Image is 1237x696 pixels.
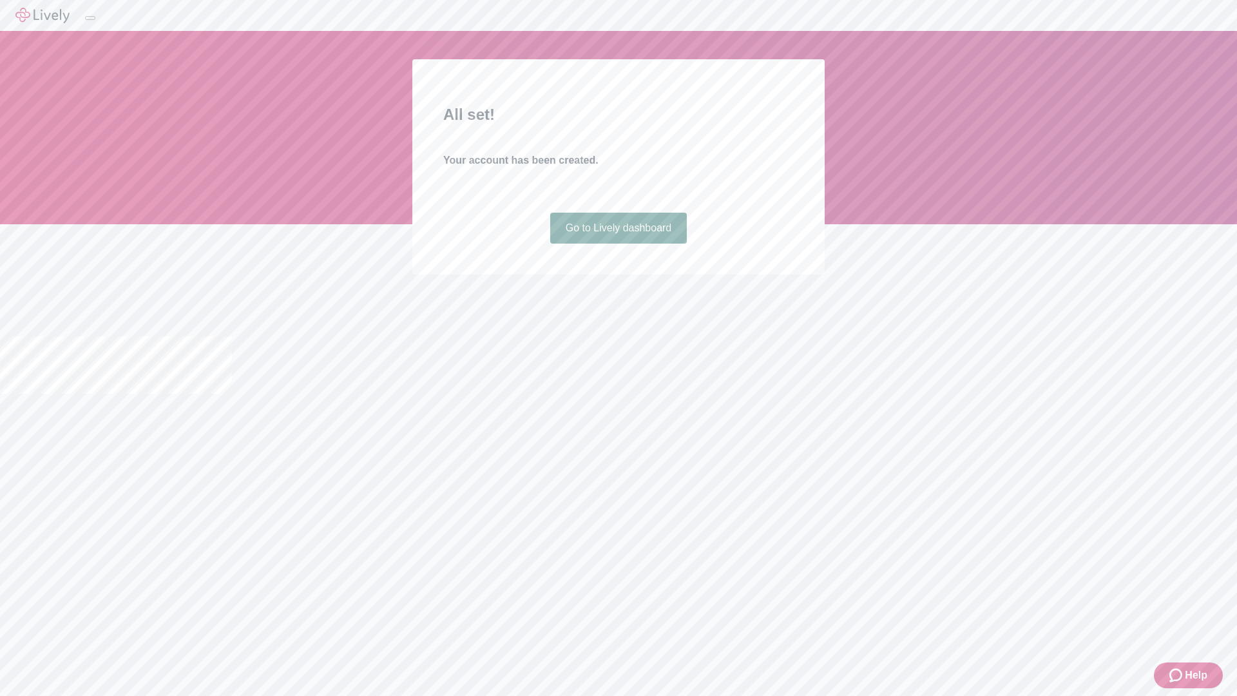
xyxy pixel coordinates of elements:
[15,8,70,23] img: Lively
[443,153,794,168] h4: Your account has been created.
[550,213,687,244] a: Go to Lively dashboard
[443,103,794,126] h2: All set!
[85,16,95,20] button: Log out
[1185,668,1207,683] span: Help
[1169,668,1185,683] svg: Zendesk support icon
[1154,662,1223,688] button: Zendesk support iconHelp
